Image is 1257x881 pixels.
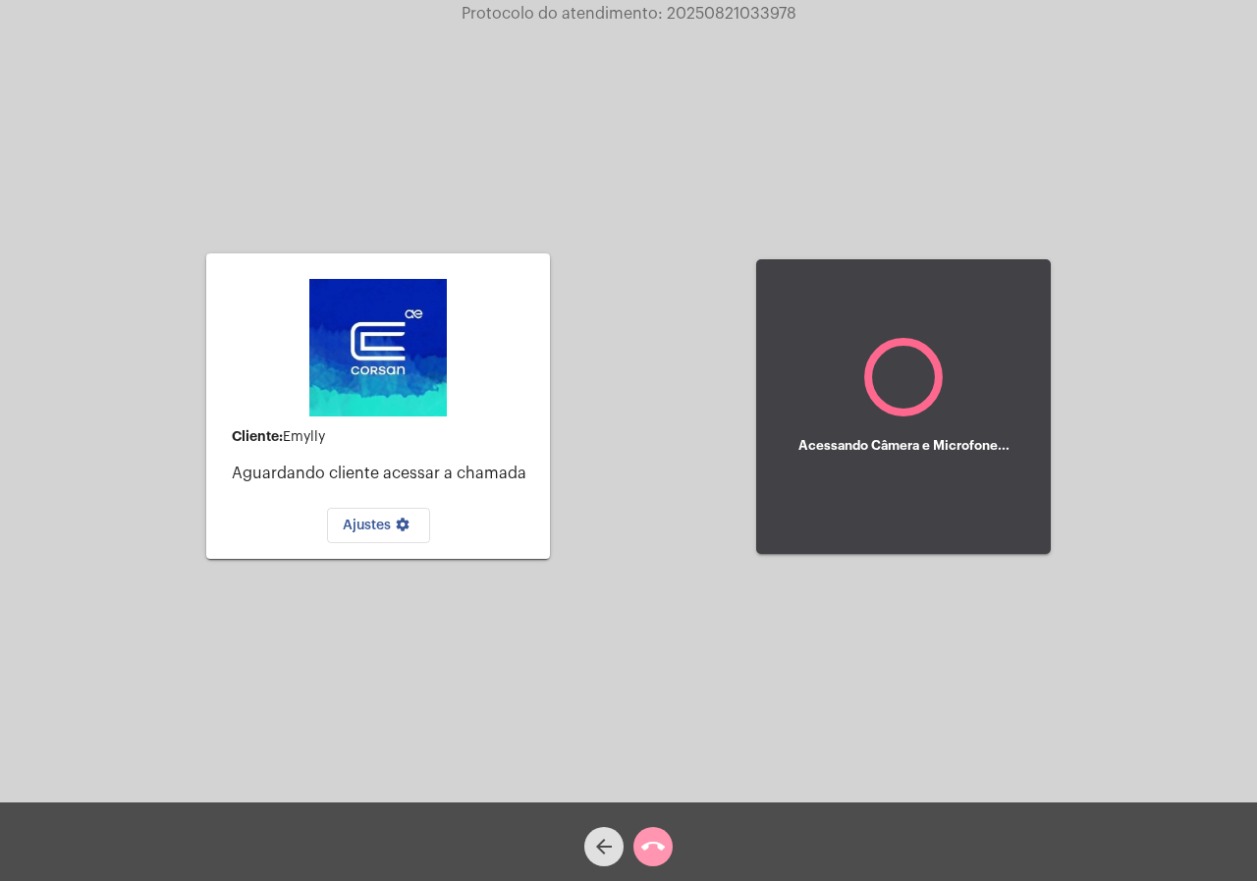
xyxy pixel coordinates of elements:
span: Ajustes [343,519,414,532]
div: Emylly [232,429,534,445]
strong: Cliente: [232,429,283,443]
span: Protocolo do atendimento: 20250821033978 [462,6,796,22]
mat-icon: arrow_back [592,835,616,858]
h5: Acessando Câmera e Microfone... [798,439,1010,453]
img: d4669ae0-8c07-2337-4f67-34b0df7f5ae4.jpeg [309,279,447,416]
mat-icon: settings [391,517,414,540]
button: Ajustes [327,508,430,543]
mat-icon: call_end [641,835,665,858]
p: Aguardando cliente acessar a chamada [232,465,534,482]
